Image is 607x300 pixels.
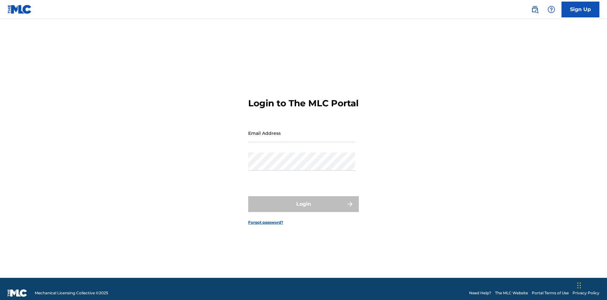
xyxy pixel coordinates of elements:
a: The MLC Website [495,290,528,296]
a: Privacy Policy [573,290,599,296]
a: Sign Up [561,2,599,17]
div: Drag [577,276,581,295]
iframe: Chat Widget [575,270,607,300]
a: Public Search [529,3,541,16]
a: Forgot password? [248,220,283,225]
h3: Login to The MLC Portal [248,98,359,109]
img: MLC Logo [8,5,32,14]
span: Mechanical Licensing Collective © 2025 [35,290,108,296]
div: Help [545,3,558,16]
a: Portal Terms of Use [532,290,569,296]
img: logo [8,289,27,297]
img: help [548,6,555,13]
a: Need Help? [469,290,491,296]
img: search [531,6,539,13]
